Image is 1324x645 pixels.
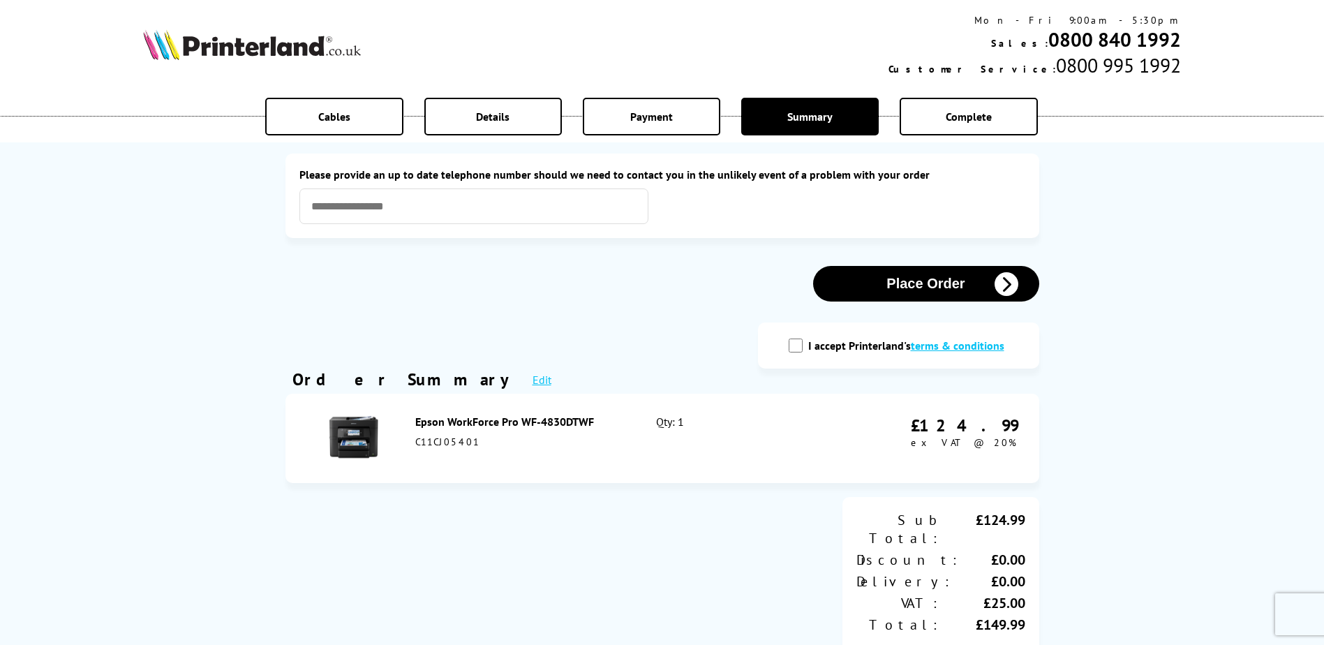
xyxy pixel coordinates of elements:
[960,551,1025,569] div: £0.00
[941,511,1025,547] div: £124.99
[787,110,833,124] span: Summary
[991,37,1048,50] span: Sales:
[856,572,953,591] div: Delivery:
[299,168,1025,181] label: Please provide an up to date telephone number should we need to contact you in the unlikely event...
[953,572,1025,591] div: £0.00
[911,415,1018,436] div: £124.99
[415,415,626,429] div: Epson WorkForce Pro WF-4830DTWF
[415,436,626,448] div: C11CJ05401
[911,436,1016,449] span: ex VAT @ 20%
[476,110,509,124] span: Details
[856,511,941,547] div: Sub Total:
[941,594,1025,612] div: £25.00
[143,29,361,60] img: Printerland Logo
[856,551,960,569] div: Discount:
[888,63,1056,75] span: Customer Service:
[813,266,1039,302] button: Place Order
[941,616,1025,634] div: £149.99
[656,415,801,462] div: Qty: 1
[888,14,1181,27] div: Mon - Fri 9:00am - 5:30pm
[946,110,992,124] span: Complete
[318,110,350,124] span: Cables
[856,616,941,634] div: Total:
[1056,52,1181,78] span: 0800 995 1992
[533,373,551,387] a: Edit
[911,339,1004,353] a: modal_tc
[630,110,673,124] span: Payment
[292,369,519,390] div: Order Summary
[808,339,1011,353] label: I accept Printerland's
[1048,27,1181,52] a: 0800 840 1992
[856,594,941,612] div: VAT:
[329,413,378,461] img: Epson WorkForce Pro WF-4830DTWF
